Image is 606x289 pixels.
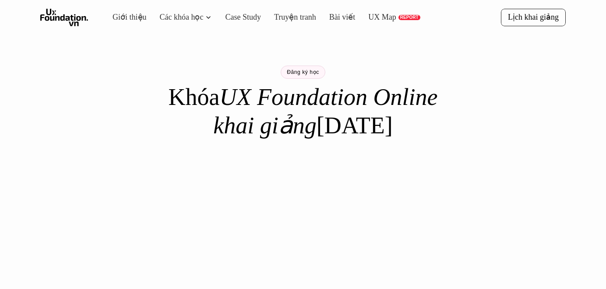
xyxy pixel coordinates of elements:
[270,12,312,22] a: Truyện tranh
[361,12,389,22] a: UX Map
[504,9,566,26] a: Lịch khai giảng
[393,15,409,20] p: REPORT
[158,12,200,22] a: Các khóa học
[325,12,348,22] a: Bài viết
[128,157,478,223] iframe: Tally form
[511,12,559,22] p: Lịch khai giảng
[287,69,319,75] p: Đăng ký học
[215,82,442,141] em: UX Foundation Online khai giảng
[222,12,257,22] a: Case Study
[113,12,145,22] a: Giới thiệu
[150,83,456,140] h1: Khóa [DATE]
